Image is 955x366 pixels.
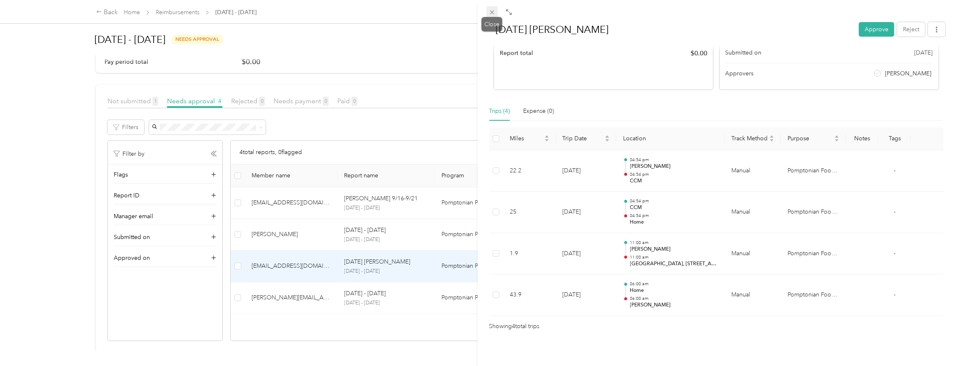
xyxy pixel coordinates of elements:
button: Approve [859,22,894,37]
span: caret-up [605,134,610,139]
td: 22.2 [503,150,556,192]
span: - [894,167,895,174]
p: CCM [630,204,718,212]
td: Manual [725,192,781,233]
span: Trip Date [563,135,603,142]
td: [DATE] [556,150,617,192]
div: Close [481,17,502,32]
button: Reject [897,22,925,37]
span: Purpose [788,135,833,142]
span: $ 0.00 [691,48,707,58]
td: 25 [503,192,556,233]
p: 11:00 am [630,254,718,260]
th: Track Method [725,127,781,150]
p: 04:54 pm [630,172,718,177]
p: 04:54 pm [630,198,718,204]
p: 06:00 am [630,281,718,287]
span: caret-up [544,134,549,139]
th: Location [616,127,725,150]
p: 04:54 pm [630,213,718,219]
iframe: Everlance-gr Chat Button Frame [908,319,955,366]
span: [PERSON_NAME] [885,69,931,78]
td: 1.9 [503,233,556,275]
span: caret-up [769,134,774,139]
span: caret-down [769,138,774,143]
p: 04:54 pm [630,157,718,163]
td: 43.9 [503,274,556,316]
th: Miles [503,127,556,150]
td: Pomptonian Food Service [781,192,846,233]
span: Approvers [726,69,754,78]
div: Expense (0) [524,107,554,116]
p: Home [630,219,718,226]
td: Pomptonian Food Service [781,150,846,192]
div: Trips (4) [489,107,510,116]
span: Showing 4 total trips [489,322,540,331]
h1: September 15 2025 Levitt [487,20,853,40]
td: [DATE] [556,192,617,233]
p: Home [630,287,718,294]
p: 11:00 am [630,240,718,246]
span: [DATE] [915,48,933,57]
span: caret-down [544,138,549,143]
span: Report total [500,49,533,57]
span: - [894,250,895,257]
td: Manual [725,274,781,316]
p: [PERSON_NAME] [630,301,718,309]
td: Pomptonian Food Service [781,233,846,275]
td: Manual [725,233,781,275]
span: caret-down [605,138,610,143]
th: Purpose [781,127,846,150]
td: [DATE] [556,233,617,275]
span: - [894,291,895,298]
th: Notes [846,127,878,150]
p: [GEOGRAPHIC_DATA], [STREET_ADDRESS][PERSON_NAME] [630,260,718,268]
span: caret-down [834,138,839,143]
td: Pomptonian Food Service [781,274,846,316]
td: [DATE] [556,274,617,316]
span: Track Method [731,135,768,142]
p: 06:00 am [630,296,718,301]
span: Miles [510,135,543,142]
span: - [894,208,895,215]
span: caret-up [834,134,839,139]
p: CCM [630,177,718,185]
span: Submitted on [726,48,762,57]
th: Trip Date [556,127,617,150]
th: Tags [878,127,911,150]
p: [PERSON_NAME] [630,246,718,253]
p: [PERSON_NAME] [630,163,718,170]
td: Manual [725,150,781,192]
